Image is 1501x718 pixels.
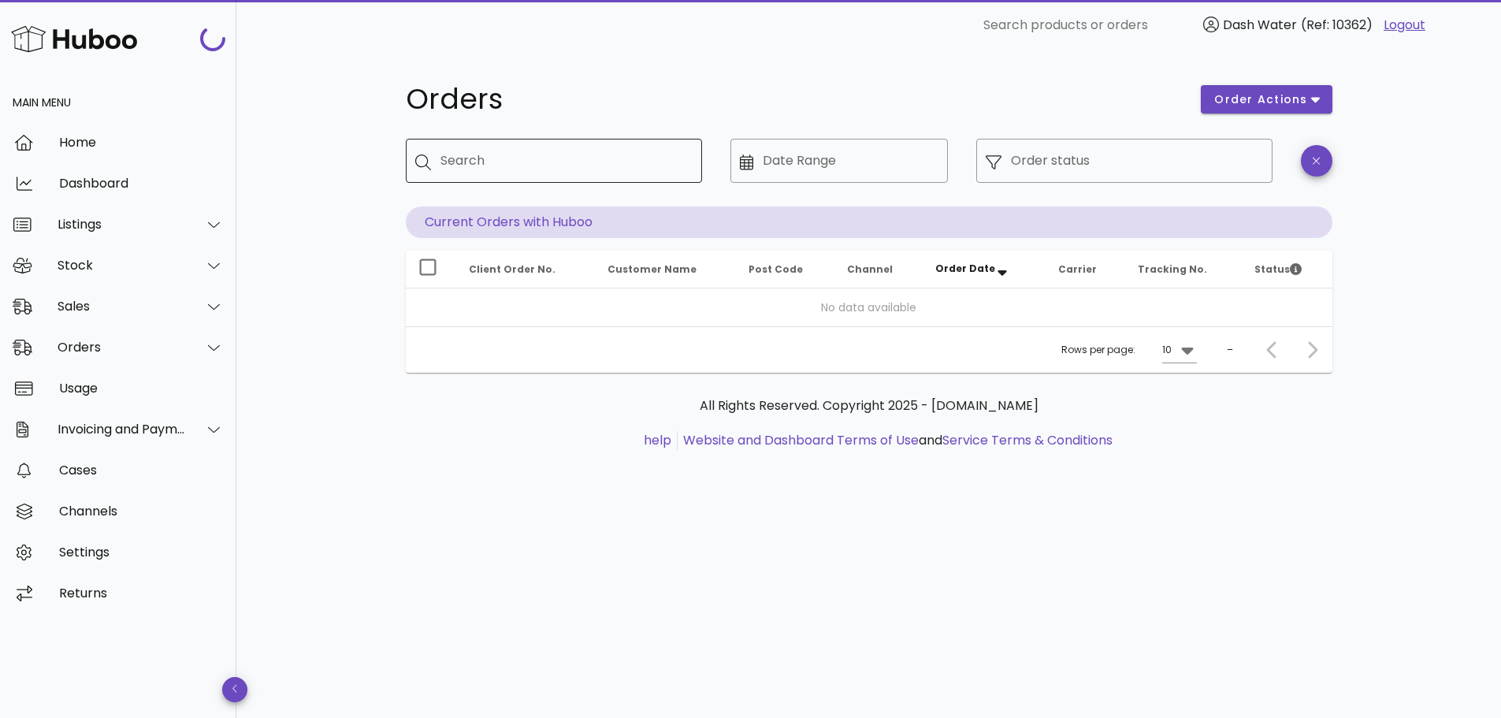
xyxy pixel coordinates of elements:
[59,586,224,601] div: Returns
[1242,251,1332,288] th: Status
[58,217,186,232] div: Listings
[1213,91,1308,108] span: order actions
[1201,85,1332,113] button: order actions
[58,299,186,314] div: Sales
[406,288,1332,326] td: No data available
[847,262,893,276] span: Channel
[11,22,137,56] img: Huboo Logo
[469,262,555,276] span: Client Order No.
[834,251,923,288] th: Channel
[749,262,803,276] span: Post Code
[1254,262,1302,276] span: Status
[456,251,595,288] th: Client Order No.
[683,431,919,449] a: Website and Dashboard Terms of Use
[406,85,1183,113] h1: Orders
[59,176,224,191] div: Dashboard
[59,463,224,478] div: Cases
[406,206,1332,238] p: Current Orders with Huboo
[644,431,671,449] a: help
[58,422,186,437] div: Invoicing and Payments
[1384,16,1425,35] a: Logout
[1125,251,1243,288] th: Tracking No.
[418,396,1320,415] p: All Rights Reserved. Copyright 2025 - [DOMAIN_NAME]
[736,251,834,288] th: Post Code
[1046,251,1124,288] th: Carrier
[1162,343,1172,357] div: 10
[1301,16,1373,34] span: (Ref: 10362)
[58,340,186,355] div: Orders
[59,381,224,396] div: Usage
[923,251,1046,288] th: Order Date: Sorted descending. Activate to remove sorting.
[1162,337,1197,363] div: 10Rows per page:
[942,431,1113,449] a: Service Terms & Conditions
[678,431,1113,450] li: and
[595,251,737,288] th: Customer Name
[58,258,186,273] div: Stock
[935,262,995,275] span: Order Date
[1227,343,1233,357] div: –
[1061,327,1197,373] div: Rows per page:
[59,135,224,150] div: Home
[59,504,224,519] div: Channels
[1058,262,1097,276] span: Carrier
[1138,262,1207,276] span: Tracking No.
[1223,16,1297,34] span: Dash Water
[59,545,224,560] div: Settings
[607,262,697,276] span: Customer Name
